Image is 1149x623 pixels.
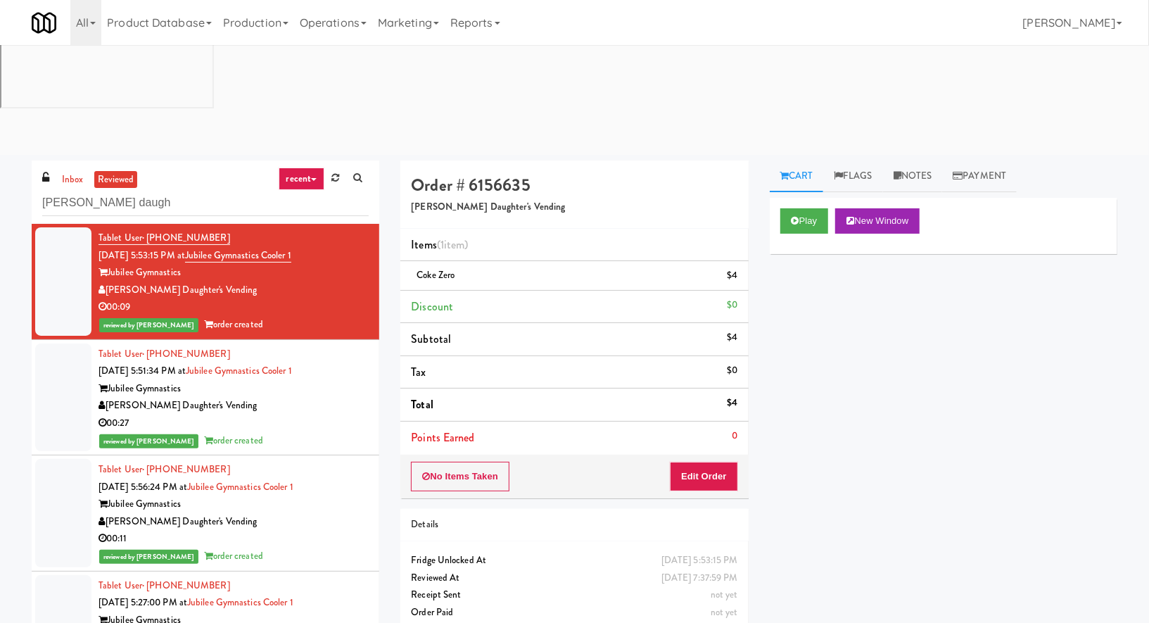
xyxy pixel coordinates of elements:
a: Cart [770,161,824,192]
a: Jubilee Gymnastics Cooler 1 [187,480,293,493]
div: [DATE] 7:37:59 PM [661,569,738,587]
li: Tablet User· [PHONE_NUMBER][DATE] 5:51:34 PM atJubilee Gymnastics Cooler 1Jubilee Gymnastics[PERS... [32,340,379,456]
input: Search vision orders [42,190,369,216]
div: $4 [727,267,737,284]
button: Edit Order [670,462,738,491]
span: not yet [711,588,738,601]
div: 00:09 [99,298,369,316]
a: Flags [823,161,883,192]
span: not yet [711,605,738,619]
div: $4 [727,394,737,412]
button: Play [780,208,829,234]
span: reviewed by [PERSON_NAME] [99,318,198,332]
span: (1 ) [437,237,469,253]
li: Tablet User· [PHONE_NUMBER][DATE] 5:53:15 PM atJubilee Gymnastics Cooler 1Jubilee Gymnastics[PERS... [32,224,379,340]
li: Tablet User· [PHONE_NUMBER][DATE] 5:56:24 PM atJubilee Gymnastics Cooler 1Jubilee Gymnastics[PERS... [32,455,379,572]
span: [DATE] 5:56:24 PM at [99,480,187,493]
span: Discount [411,298,453,315]
a: Jubilee Gymnastics Cooler 1 [187,596,293,609]
a: reviewed [94,171,138,189]
a: Tablet User· [PHONE_NUMBER] [99,347,230,360]
span: · [PHONE_NUMBER] [142,231,230,244]
div: Reviewed At [411,569,737,587]
div: 00:11 [99,530,369,548]
a: Tablet User· [PHONE_NUMBER] [99,579,230,592]
a: Notes [883,161,943,192]
div: 0 [732,427,738,445]
span: Total [411,396,433,413]
span: order created [205,317,263,331]
div: 00:27 [99,415,369,432]
div: $4 [727,329,737,346]
div: Jubilee Gymnastics [99,496,369,513]
a: Jubilee Gymnastics Cooler 1 [185,248,291,263]
a: inbox [58,171,87,189]
span: reviewed by [PERSON_NAME] [99,550,198,564]
div: $0 [727,362,737,379]
div: [PERSON_NAME] Daughter's Vending [99,282,369,299]
div: $0 [727,296,737,314]
a: Tablet User· [PHONE_NUMBER] [99,462,230,476]
div: [PERSON_NAME] Daughter's Vending [99,513,369,531]
a: recent [279,168,325,190]
div: Order Paid [411,604,737,622]
span: Points Earned [411,429,474,446]
a: Payment [942,161,1017,192]
span: Coke Zero [417,268,455,282]
a: Jubilee Gymnastics Cooler 1 [186,364,292,377]
span: Items [411,237,468,253]
span: · [PHONE_NUMBER] [142,347,230,360]
span: [DATE] 5:27:00 PM at [99,596,187,609]
img: Micromart [32,11,56,35]
div: Fridge Unlocked At [411,552,737,569]
span: · [PHONE_NUMBER] [142,579,230,592]
span: reviewed by [PERSON_NAME] [99,434,198,448]
div: Details [411,516,737,534]
h4: Order # 6156635 [411,176,737,194]
div: Jubilee Gymnastics [99,264,369,282]
div: Jubilee Gymnastics [99,380,369,398]
span: · [PHONE_NUMBER] [142,462,230,476]
span: order created [205,549,263,562]
a: Tablet User· [PHONE_NUMBER] [99,231,230,245]
span: [DATE] 5:53:15 PM at [99,248,185,262]
button: No Items Taken [411,462,509,491]
span: order created [205,434,263,447]
button: New Window [835,208,920,234]
div: Receipt Sent [411,586,737,604]
h5: [PERSON_NAME] Daughter's Vending [411,202,737,213]
ng-pluralize: item [444,237,464,253]
span: Subtotal [411,331,451,347]
span: [DATE] 5:51:34 PM at [99,364,186,377]
div: [PERSON_NAME] Daughter's Vending [99,397,369,415]
span: Tax [411,364,426,380]
div: [DATE] 5:53:15 PM [661,552,738,569]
